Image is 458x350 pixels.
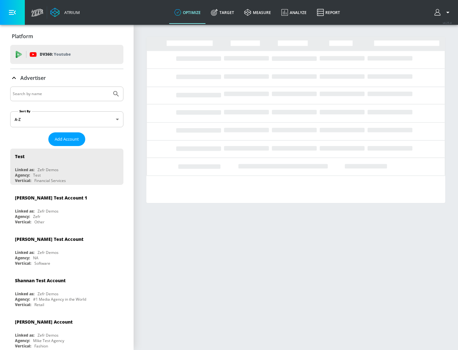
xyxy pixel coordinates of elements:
[10,111,123,127] div: A-Z
[206,1,239,24] a: Target
[15,214,30,219] div: Agency:
[34,302,44,307] div: Retail
[15,195,87,201] div: [PERSON_NAME] Test Account 1
[18,109,32,113] label: Sort By
[276,1,312,24] a: Analyze
[38,332,59,338] div: Zefr Demos
[10,27,123,45] div: Platform
[34,343,48,349] div: Fashion
[15,236,83,242] div: [PERSON_NAME] Test Account
[10,231,123,268] div: [PERSON_NAME] Test AccountLinked as:Zefr DemosAgency:NAVertical:Software
[15,178,31,183] div: Vertical:
[15,338,30,343] div: Agency:
[15,250,34,255] div: Linked as:
[33,214,40,219] div: Zefr
[38,291,59,297] div: Zefr Demos
[54,51,71,58] p: Youtube
[10,149,123,185] div: TestLinked as:Zefr DemosAgency:TestVertical:Financial Services
[10,45,123,64] div: DV360: Youtube
[15,343,31,349] div: Vertical:
[34,219,45,225] div: Other
[15,332,34,338] div: Linked as:
[33,338,64,343] div: Mike Test Agency
[33,255,38,261] div: NA
[38,250,59,255] div: Zefr Demos
[312,1,345,24] a: Report
[13,90,109,98] input: Search by name
[62,10,80,15] div: Atrium
[38,167,59,172] div: Zefr Demos
[15,219,31,225] div: Vertical:
[38,208,59,214] div: Zefr Demos
[33,172,41,178] div: Test
[15,277,66,283] div: Shannan Test Account
[10,69,123,87] div: Advertiser
[55,136,79,143] span: Add Account
[40,51,71,58] p: DV360:
[15,261,31,266] div: Vertical:
[15,153,24,159] div: Test
[15,297,30,302] div: Agency:
[10,273,123,309] div: Shannan Test AccountLinked as:Zefr DemosAgency:#1 Media Agency in the WorldVertical:Retail
[15,172,30,178] div: Agency:
[34,178,66,183] div: Financial Services
[15,208,34,214] div: Linked as:
[20,74,46,81] p: Advertiser
[10,190,123,226] div: [PERSON_NAME] Test Account 1Linked as:Zefr DemosAgency:ZefrVertical:Other
[15,167,34,172] div: Linked as:
[48,132,85,146] button: Add Account
[34,261,50,266] div: Software
[15,319,73,325] div: [PERSON_NAME] Account
[239,1,276,24] a: measure
[33,297,86,302] div: #1 Media Agency in the World
[15,255,30,261] div: Agency:
[15,302,31,307] div: Vertical:
[50,8,80,17] a: Atrium
[169,1,206,24] a: optimize
[15,291,34,297] div: Linked as:
[443,21,452,24] span: v 4.25.4
[12,33,33,40] p: Platform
